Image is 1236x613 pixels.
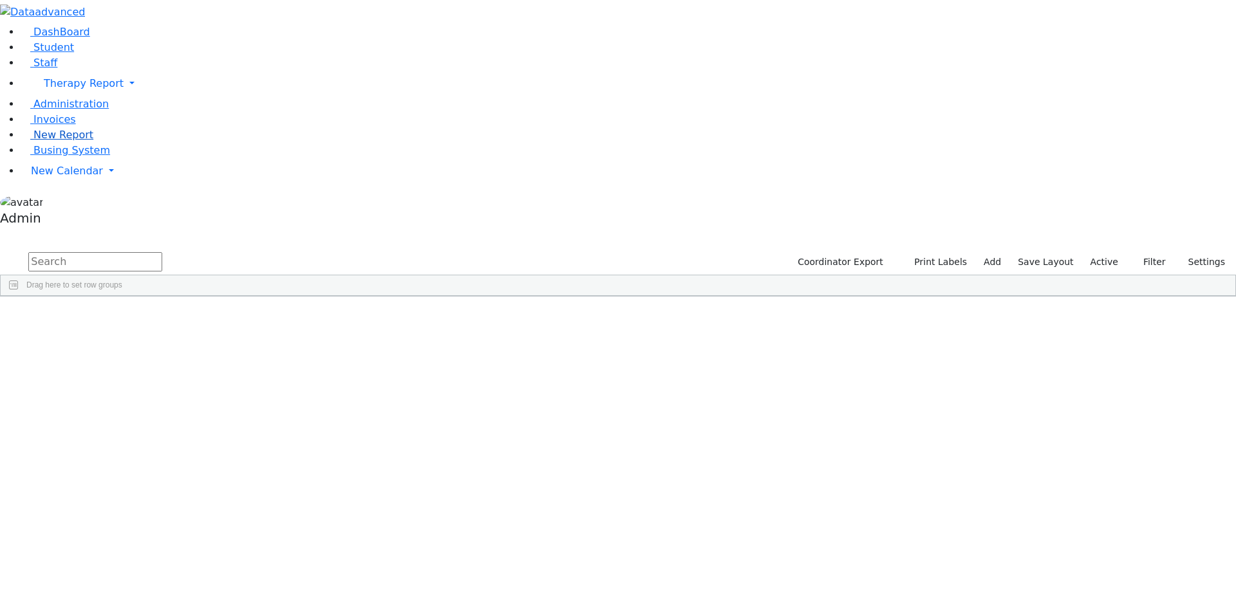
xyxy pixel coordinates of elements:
[28,252,162,271] input: Search
[21,57,57,69] a: Staff
[33,57,57,69] span: Staff
[33,144,110,156] span: Busing System
[21,71,1236,96] a: Therapy Report
[21,98,109,110] a: Administration
[44,77,124,89] span: Therapy Report
[21,129,93,141] a: New Report
[1085,252,1124,272] label: Active
[33,113,76,125] span: Invoices
[21,26,90,38] a: DashBoard
[899,252,973,272] button: Print Labels
[33,41,74,53] span: Student
[31,165,103,177] span: New Calendar
[26,280,122,289] span: Drag here to set row groups
[1012,252,1079,272] button: Save Layout
[33,98,109,110] span: Administration
[21,144,110,156] a: Busing System
[21,158,1236,184] a: New Calendar
[21,41,74,53] a: Student
[1127,252,1172,272] button: Filter
[1172,252,1231,272] button: Settings
[789,252,889,272] button: Coordinator Export
[978,252,1007,272] a: Add
[33,129,93,141] span: New Report
[21,113,76,125] a: Invoices
[33,26,90,38] span: DashBoard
